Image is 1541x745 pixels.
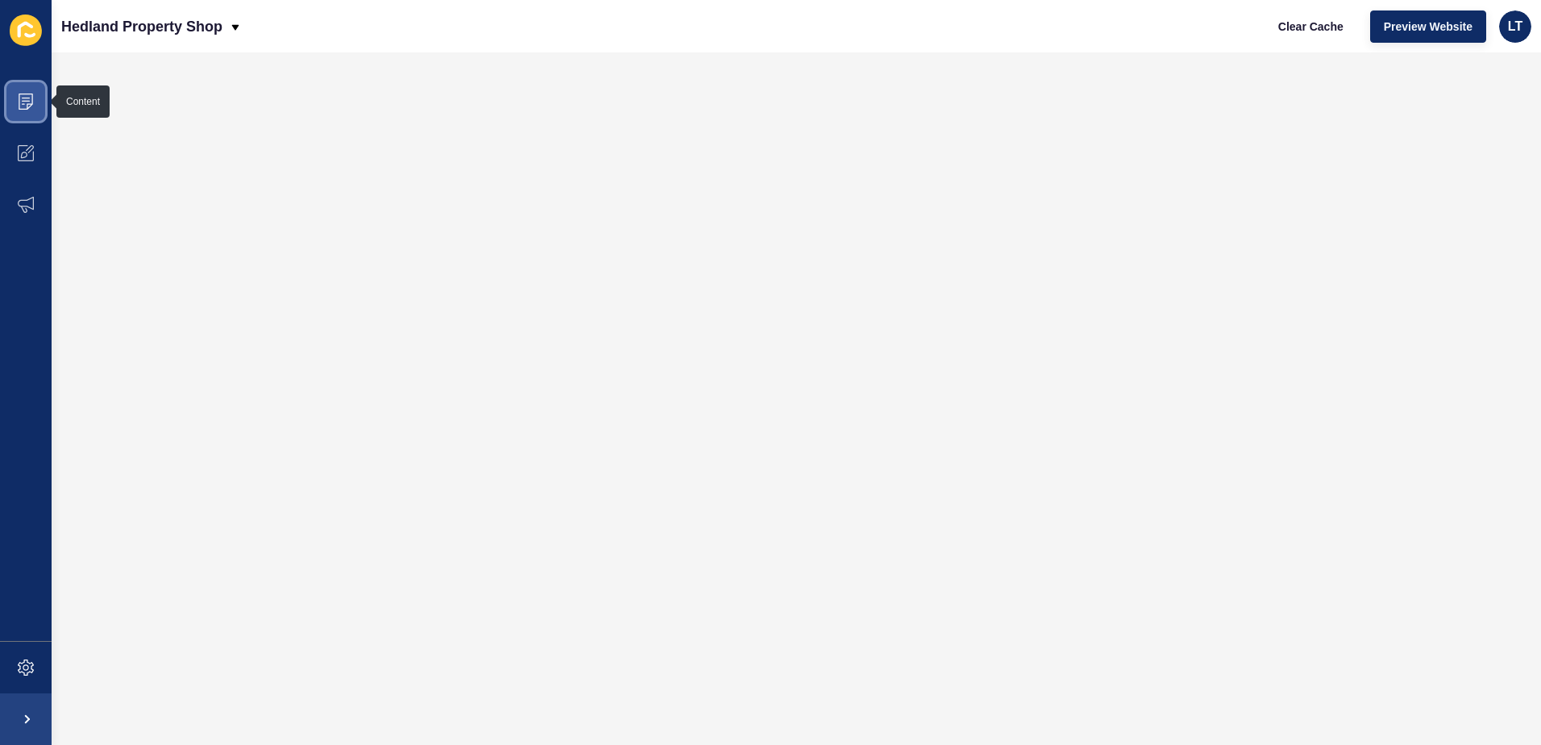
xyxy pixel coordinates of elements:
div: Content [66,95,100,108]
button: Clear Cache [1265,10,1357,43]
span: Clear Cache [1278,19,1344,35]
span: LT [1508,19,1522,35]
p: Hedland Property Shop [61,6,222,47]
span: Preview Website [1384,19,1472,35]
button: Preview Website [1370,10,1486,43]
